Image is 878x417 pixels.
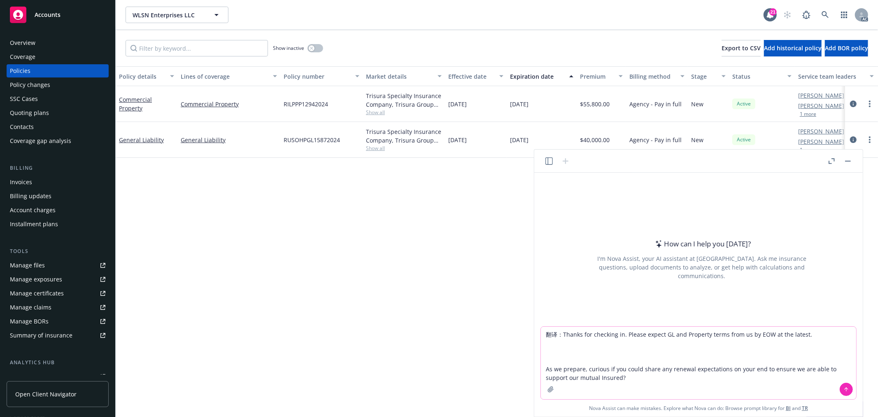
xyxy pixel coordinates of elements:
div: Analytics hub [7,358,109,367]
a: Commercial Property [181,100,277,108]
span: Show all [366,109,442,116]
span: [DATE] [510,136,529,144]
a: Coverage gap analysis [7,134,109,148]
div: Service team leaders [798,72,865,81]
div: Coverage gap analysis [10,134,71,148]
a: [PERSON_NAME] [798,91,844,100]
a: more [865,99,875,109]
span: [DATE] [510,100,529,108]
span: Agency - Pay in full [629,136,682,144]
a: circleInformation [848,99,858,109]
div: Manage files [10,259,45,272]
div: Policy details [119,72,165,81]
div: Billing method [629,72,675,81]
div: Overview [10,36,35,49]
a: TR [802,405,808,412]
span: Active [736,136,752,143]
div: Billing updates [10,190,51,203]
button: Policy number [280,66,363,86]
span: Show all [366,145,442,152]
div: Invoices [10,176,32,189]
a: General Liability [181,136,277,144]
div: Summary of insurance [10,329,72,342]
a: Invoices [7,176,109,189]
a: Manage files [7,259,109,272]
button: Premium [577,66,626,86]
span: Export to CSV [722,44,761,52]
div: 21 [769,8,777,16]
button: Add BOR policy [825,40,868,56]
a: Account charges [7,204,109,217]
div: Trisura Specialty Insurance Company, Trisura Group Ltd., Relm US Insurance Solutions [366,127,442,145]
div: Lines of coverage [181,72,268,81]
a: Search [817,7,834,23]
a: [PERSON_NAME] [798,127,844,136]
div: Installment plans [10,218,58,231]
div: Manage claims [10,301,51,314]
button: Service team leaders [795,66,877,86]
div: Account charges [10,204,56,217]
div: Manage BORs [10,315,49,328]
a: Billing updates [7,190,109,203]
div: Manage certificates [10,287,64,300]
button: 1 more [800,112,816,117]
a: Switch app [836,7,852,23]
span: WLSN Enterprises LLC [133,11,204,19]
span: Accounts [35,12,61,18]
div: Policies [10,64,30,77]
div: Coverage [10,50,35,63]
a: BI [786,405,791,412]
div: Premium [580,72,614,81]
div: Contacts [10,120,34,134]
button: Export to CSV [722,40,761,56]
a: SSC Cases [7,92,109,105]
textarea: 翻译：Thanks for checking in. Please expect GL and Property terms from us by EOW at the latest. As w... [541,327,856,399]
span: [DATE] [448,136,467,144]
button: Status [729,66,795,86]
div: Policy changes [10,78,50,91]
a: Policy changes [7,78,109,91]
a: Loss summary generator [7,370,109,383]
div: Trisura Specialty Insurance Company, Trisura Group Ltd., Relm US Insurance Solutions [366,91,442,109]
div: Manage exposures [10,273,62,286]
a: [PERSON_NAME] [798,101,844,110]
div: How can I help you [DATE]? [653,239,751,249]
a: Commercial Property [119,96,152,112]
div: Policy number [284,72,350,81]
span: $55,800.00 [580,100,610,108]
div: Status [732,72,783,81]
a: Manage exposures [7,273,109,286]
span: Add historical policy [764,44,822,52]
button: Billing method [626,66,688,86]
a: Manage BORs [7,315,109,328]
span: Show inactive [273,45,304,52]
span: New [691,100,703,108]
a: Accounts [7,3,109,26]
button: Stage [688,66,729,86]
span: [DATE] [448,100,467,108]
span: Active [736,100,752,108]
a: Start snowing [779,7,796,23]
button: Policy details [116,66,177,86]
a: Manage claims [7,301,109,314]
span: RILPPP12942024 [284,100,328,108]
button: 1 more [800,148,816,152]
span: Nova Assist can make mistakes. Explore what Nova can do: Browse prompt library for and [589,400,808,417]
a: Report a Bug [798,7,815,23]
a: Quoting plans [7,106,109,119]
div: Tools [7,247,109,255]
a: Overview [7,36,109,49]
div: SSC Cases [10,92,38,105]
span: Agency - Pay in full [629,100,682,108]
button: Lines of coverage [177,66,280,86]
button: WLSN Enterprises LLC [126,7,228,23]
span: Open Client Navigator [15,390,77,398]
span: Add BOR policy [825,44,868,52]
a: circleInformation [848,135,858,145]
div: Effective date [448,72,494,81]
a: Installment plans [7,218,109,231]
input: Filter by keyword... [126,40,268,56]
a: Coverage [7,50,109,63]
a: more [865,135,875,145]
